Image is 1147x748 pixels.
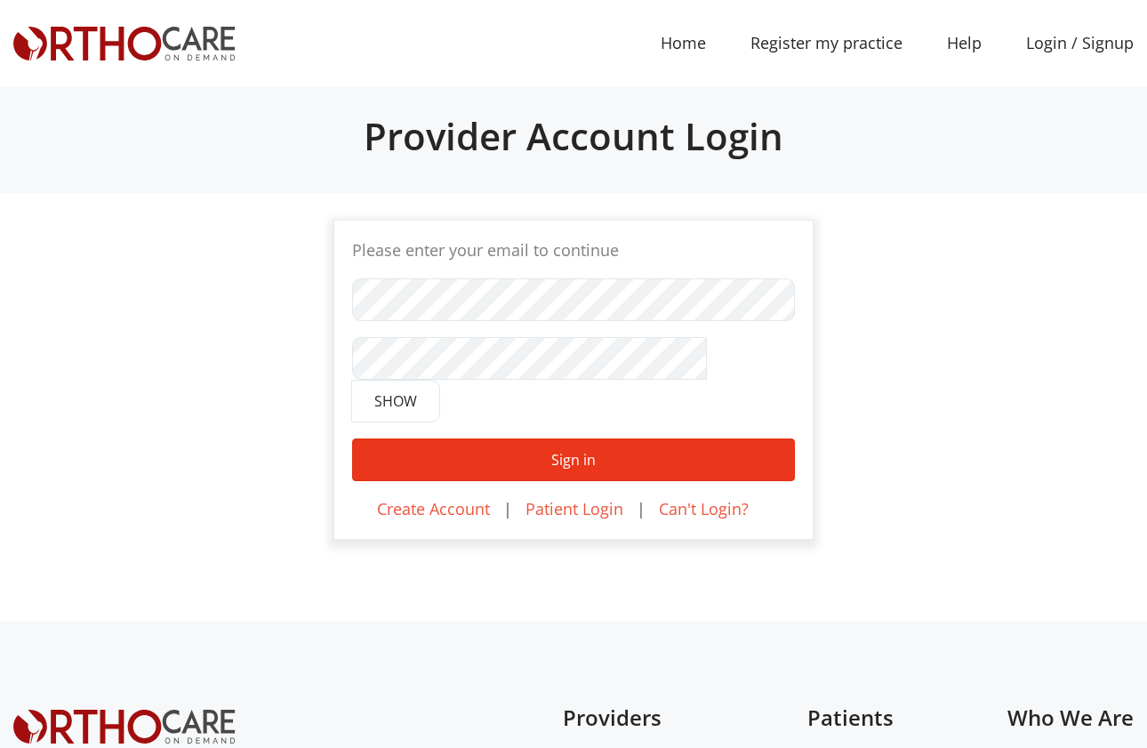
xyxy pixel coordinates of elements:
[13,114,1134,158] h2: Provider Account Login
[659,498,749,519] a: Can't Login?
[503,498,512,519] span: |
[637,498,646,519] span: |
[1007,705,1134,731] h5: Who We Are
[377,498,490,519] a: Create Account
[807,705,915,731] h5: Patients
[638,23,728,63] a: Home
[525,498,623,519] a: Patient Login
[728,23,925,63] a: Register my practice
[352,238,795,262] p: Please enter your email to continue
[351,380,440,422] button: SHOW
[925,23,1004,63] a: Help
[352,438,795,481] button: Sign in
[13,710,236,744] img: Orthocare
[563,705,715,731] h5: Providers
